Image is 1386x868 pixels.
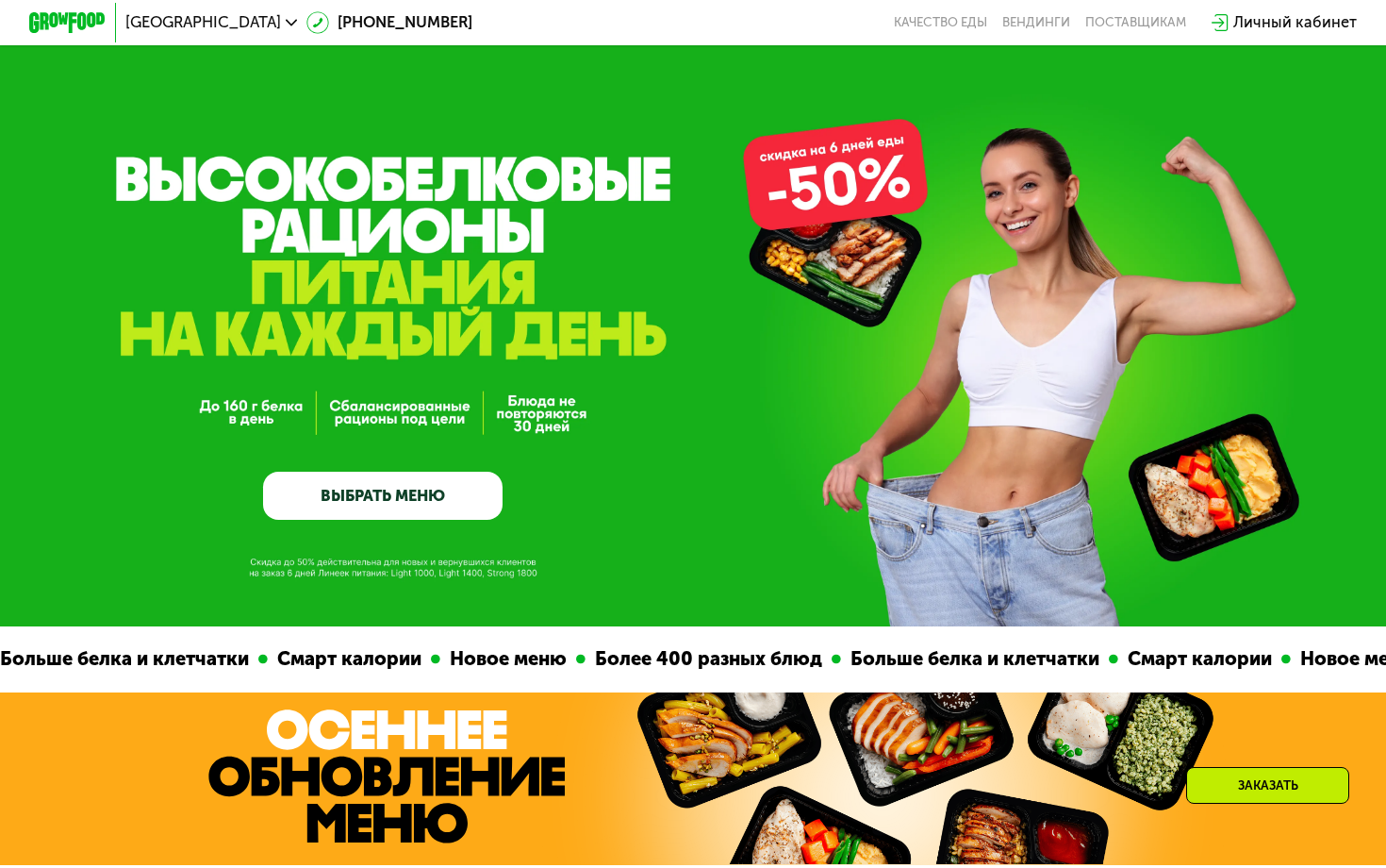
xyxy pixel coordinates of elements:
[263,472,503,520] a: ВЫБРАТЬ МЕНЮ
[1085,15,1186,30] div: поставщикам
[1002,15,1070,30] a: Вендинги
[306,11,472,35] a: [PHONE_NUMBER]
[1233,11,1357,35] div: Личный кабинет
[1186,767,1349,804] div: Заказать
[433,644,569,674] div: Новое меню
[578,644,824,674] div: Более 400 разных блюд
[833,644,1101,674] div: Больше белка и клетчатки
[1111,644,1274,674] div: Смарт калории
[125,15,281,30] span: [GEOGRAPHIC_DATA]
[894,15,987,30] a: Качество еды
[260,644,423,674] div: Смарт калории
